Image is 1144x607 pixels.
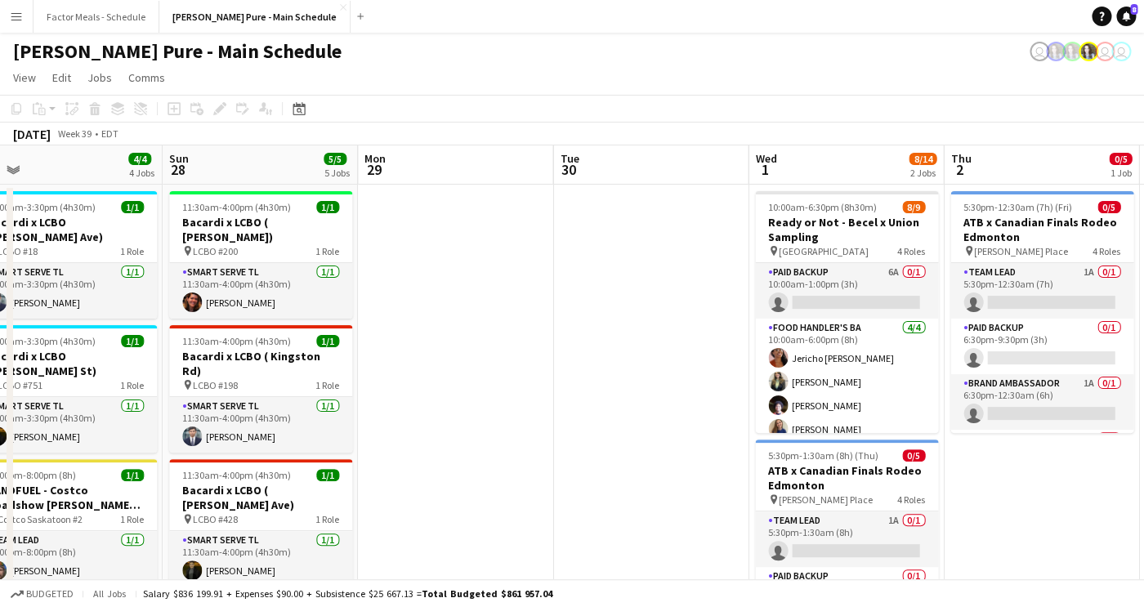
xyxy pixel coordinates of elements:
span: Jobs [87,70,112,85]
span: 1/1 [121,469,144,481]
span: 1/1 [316,201,339,213]
span: 1/1 [316,335,339,347]
h3: ATB x Canadian Finals Rodeo Edmonton [950,215,1133,244]
h1: [PERSON_NAME] Pure - Main Schedule [13,39,342,64]
span: 8/9 [902,201,925,213]
div: 1 Job [1110,167,1131,179]
span: 4 Roles [897,493,925,506]
app-user-avatar: Tifany Scifo [1095,42,1115,61]
div: 4 Jobs [129,167,154,179]
app-user-avatar: Ashleigh Rains [1079,42,1098,61]
span: Comms [128,70,165,85]
app-user-avatar: Ashleigh Rains [1046,42,1066,61]
span: LCBO #198 [193,379,238,391]
a: Comms [122,67,172,88]
span: Wed [755,151,776,166]
span: 8 [1130,4,1137,15]
span: [PERSON_NAME] Place [779,493,873,506]
app-card-role: Brand Ambassador0/2 [950,430,1133,509]
span: 28 [167,160,189,179]
span: Edit [52,70,71,85]
app-card-role: Food Handler's BA4/410:00am-6:00pm (8h)Jericho [PERSON_NAME][PERSON_NAME][PERSON_NAME][PERSON_NAME] [755,319,938,445]
span: 4/4 [128,153,151,165]
app-job-card: 10:00am-6:30pm (8h30m)8/9Ready or Not - Becel x Union Sampling [GEOGRAPHIC_DATA]4 RolesPaid Backu... [755,191,938,433]
app-job-card: 11:30am-4:00pm (4h30m)1/1Bacardi x LCBO ( Kingston Rd) LCBO #1981 RoleSmart Serve TL1/111:30am-4:... [169,325,352,453]
span: Mon [364,151,386,166]
div: [DATE] [13,126,51,142]
span: All jobs [90,587,129,600]
app-card-role: Paid Backup0/16:30pm-9:30pm (3h) [950,319,1133,374]
h3: Bacardi x LCBO ( Kingston Rd) [169,349,352,378]
span: 5:30pm-12:30am (7h) (Fri) [963,201,1072,213]
div: Salary $836 199.91 + Expenses $90.00 + Subsistence $25 667.13 = [143,587,552,600]
span: 0/5 [1109,153,1132,165]
span: 5/5 [324,153,346,165]
span: 1 Role [120,379,144,391]
span: Week 39 [54,127,95,140]
div: 5 Jobs [324,167,350,179]
span: 2 [948,160,971,179]
button: Factor Meals - Schedule [34,1,159,33]
span: Sun [169,151,189,166]
h3: ATB x Canadian Finals Rodeo Edmonton [755,463,938,493]
a: 8 [1116,7,1136,26]
app-user-avatar: Ashleigh Rains [1062,42,1082,61]
span: 11:30am-4:00pm (4h30m) [182,335,291,347]
app-user-avatar: Tifany Scifo [1111,42,1131,61]
h3: Ready or Not - Becel x Union Sampling [755,215,938,244]
span: 1/1 [316,469,339,481]
span: 4 Roles [1093,245,1120,257]
app-card-role: Smart Serve TL1/111:30am-4:00pm (4h30m)[PERSON_NAME] [169,531,352,587]
span: 1/1 [121,335,144,347]
app-job-card: 11:30am-4:00pm (4h30m)1/1Bacardi x LCBO ( [PERSON_NAME] Ave) LCBO #4281 RoleSmart Serve TL1/111:3... [169,459,352,587]
span: 30 [557,160,579,179]
span: 10:00am-6:30pm (8h30m) [768,201,877,213]
app-card-role: Brand Ambassador1A0/16:30pm-12:30am (6h) [950,374,1133,430]
span: Thu [950,151,971,166]
app-user-avatar: Leticia Fayzano [1030,42,1049,61]
span: 8/14 [909,153,936,165]
h3: Bacardi x LCBO ( [PERSON_NAME] Ave) [169,483,352,512]
span: 1 [753,160,776,179]
span: LCBO #428 [193,513,238,525]
span: 0/5 [902,449,925,462]
span: 11:30am-4:00pm (4h30m) [182,469,291,481]
a: Edit [46,67,78,88]
app-card-role: Team Lead1A0/15:30pm-1:30am (8h) [755,511,938,567]
a: View [7,67,42,88]
app-card-role: Smart Serve TL1/111:30am-4:00pm (4h30m)[PERSON_NAME] [169,397,352,453]
a: Jobs [81,67,118,88]
span: 1 Role [120,245,144,257]
span: View [13,70,36,85]
app-card-role: Smart Serve TL1/111:30am-4:00pm (4h30m)[PERSON_NAME] [169,263,352,319]
span: LCBO #200 [193,245,238,257]
app-card-role: Paid Backup6A0/110:00am-1:00pm (3h) [755,263,938,319]
app-job-card: 11:30am-4:00pm (4h30m)1/1Bacardi x LCBO ( [PERSON_NAME]) LCBO #2001 RoleSmart Serve TL1/111:30am-... [169,191,352,319]
div: EDT [101,127,118,140]
span: 1 Role [315,379,339,391]
h3: Bacardi x LCBO ( [PERSON_NAME]) [169,215,352,244]
span: 1 Role [120,513,144,525]
span: 4 Roles [897,245,925,257]
app-job-card: 5:30pm-12:30am (7h) (Fri)0/5ATB x Canadian Finals Rodeo Edmonton [PERSON_NAME] Place4 RolesTeam L... [950,191,1133,433]
div: 2 Jobs [909,167,936,179]
span: Budgeted [26,588,74,600]
span: 29 [362,160,386,179]
span: 5:30pm-1:30am (8h) (Thu) [768,449,878,462]
button: Budgeted [8,585,76,603]
span: 0/5 [1097,201,1120,213]
span: 1 Role [315,513,339,525]
span: Tue [560,151,579,166]
span: 1/1 [121,201,144,213]
span: 1 Role [315,245,339,257]
button: [PERSON_NAME] Pure - Main Schedule [159,1,351,33]
span: [PERSON_NAME] Place [974,245,1068,257]
span: Total Budgeted $861 957.04 [422,587,552,600]
span: [GEOGRAPHIC_DATA] [779,245,869,257]
app-card-role: Team Lead1A0/15:30pm-12:30am (7h) [950,263,1133,319]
